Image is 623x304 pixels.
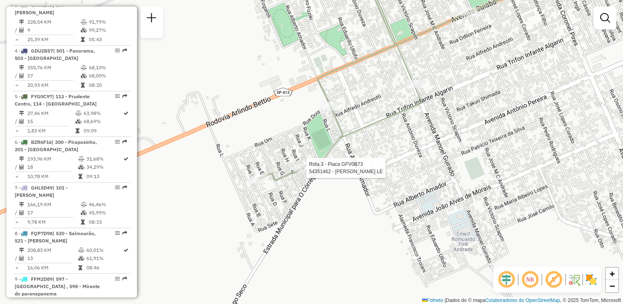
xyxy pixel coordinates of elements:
em: Opções [115,276,120,281]
span: Ocultar NR [520,270,540,289]
span: FYG0C97 [31,93,52,99]
font: 8 - [15,230,21,236]
td: 08:33 [88,218,127,226]
i: % de utilização do peso [78,156,84,161]
span: | 101 - [PERSON_NAME] [15,185,68,198]
td: 355,76 KM [27,64,80,72]
i: Tempo total em rota [81,220,85,225]
font: 3 - [15,2,21,8]
i: Tempo total em rota [81,83,85,88]
i: % de utilização do peso [81,65,87,70]
td: 166,19 KM [27,200,80,209]
font: 68,00% [89,73,106,79]
i: % de utilização do peso [81,20,87,24]
i: Total de Atividades [19,256,24,261]
em: Opções [115,139,120,144]
em: Opções [115,185,120,190]
td: 13 [27,254,78,262]
span: BZR6F16 [31,139,52,145]
td: / [15,26,19,34]
a: Exibir filtros [597,10,613,26]
i: Distância Total [19,156,24,161]
td: 18 [27,163,78,171]
i: Distância Total [19,111,24,116]
em: Rota exportada [122,139,127,144]
a: Diminuir o zoom [606,280,618,292]
span: | [444,297,446,303]
div: Dados do © mapa , © 2025 TomTom, Microsoft [420,297,623,304]
i: Tempo total em rota [75,128,80,133]
i: Rota otimizada [124,111,128,116]
font: 61,91% [86,255,104,261]
img: Fluxo de ruas [568,273,581,286]
td: 1,83 KM [27,127,75,135]
td: 05:43 [88,35,127,44]
em: Opções [115,94,120,99]
i: Rota otimizada [124,156,128,161]
span: GDU2B57 [31,48,53,54]
i: Tempo total em rota [81,37,85,42]
em: Rota exportada [122,231,127,236]
font: 9 - [15,276,21,282]
td: 20,93 KM [27,81,80,89]
span: FQP7D98 [31,230,53,236]
td: = [15,35,19,44]
span: | 113 - Prudente Centro, 114 - [GEOGRAPHIC_DATA] [15,93,97,107]
td: 228,54 KM [27,18,80,26]
em: Rota exportada [122,276,127,281]
i: % de utilização da cubagem [81,28,87,33]
td: 17 [27,209,80,217]
i: Distância Total [19,202,24,207]
td: 68,10% [88,64,127,72]
td: 25,39 KM [27,35,80,44]
td: 08:20 [88,81,127,89]
span: GHL5D49 [31,185,53,191]
i: % de utilização da cubagem [78,256,84,261]
font: 5 - [15,93,21,99]
i: Tempo total em rota [78,265,82,270]
i: Total de Atividades [19,210,24,215]
td: 09:13 [86,172,123,181]
i: Distância Total [19,20,24,24]
em: Opções [115,231,120,236]
i: % de utilização do peso [75,111,82,116]
td: 27,46 KM [27,109,75,117]
em: Opções [115,48,120,53]
i: % de utilização da cubagem [78,165,84,170]
img: Exibir/Ocultar setores [585,273,598,286]
td: = [15,127,19,135]
span: | 594 - [PERSON_NAME] [15,2,68,15]
i: Total de Atividades [19,119,24,124]
td: = [15,172,19,181]
td: 16,06 KM [27,264,78,272]
td: 208,83 KM [27,246,78,254]
td: / [15,163,19,171]
td: 31,68% [86,155,123,163]
td: 08:46 [86,264,123,272]
font: 7 - [15,185,21,191]
em: Rota exportada [122,185,127,190]
em: Rota exportada [122,48,127,53]
font: 68,69% [84,118,101,124]
a: Folheto [422,297,443,303]
em: Rota exportada [122,94,127,99]
td: 15 [27,117,75,126]
i: % de utilização da cubagem [75,119,82,124]
td: / [15,254,19,262]
span: FFM2D89 [31,276,53,282]
td: 9 [27,26,80,34]
td: 91,79% [88,18,127,26]
td: = [15,81,19,89]
td: 09:09 [83,127,123,135]
font: 99,27% [89,27,106,33]
font: 34,29% [86,164,104,170]
i: Tempo total em rota [78,174,82,179]
td: 193,96 KM [27,155,78,163]
td: 46,46% [88,200,127,209]
font: 4 - [15,48,21,54]
span: + [610,269,615,279]
i: % de utilização do peso [78,248,84,253]
a: Ampliar [606,268,618,280]
td: 63,98% [83,109,123,117]
i: % de utilização do peso [81,202,87,207]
